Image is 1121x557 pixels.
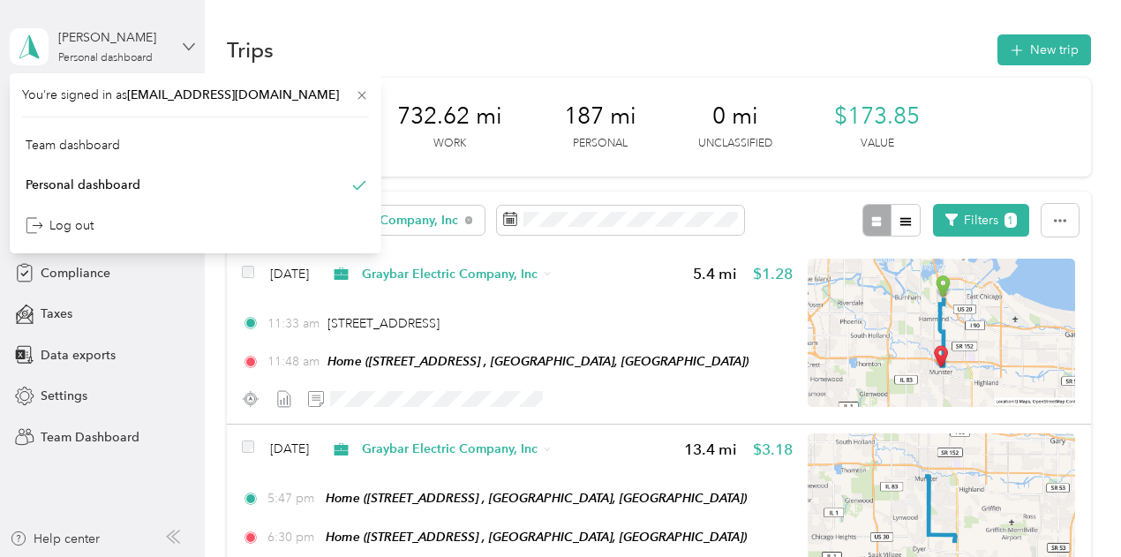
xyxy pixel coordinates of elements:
[834,102,920,131] span: $173.85
[808,259,1075,407] img: minimap
[753,439,793,461] span: $3.18
[997,34,1091,65] button: New trip
[41,346,116,365] span: Data exports
[684,439,737,461] span: 13.4 mi
[267,489,318,508] span: 5:47 pm
[362,440,538,458] span: Graybar Electric Company, Inc
[362,265,538,283] span: Graybar Electric Company, Inc
[26,216,94,235] div: Log out
[327,354,749,368] span: Home ([STREET_ADDRESS] , [GEOGRAPHIC_DATA], [GEOGRAPHIC_DATA])
[267,352,320,371] span: 11:48 am
[10,530,100,548] button: Help center
[1004,213,1017,228] span: 1
[698,136,772,152] p: Unclassified
[327,316,440,331] span: [STREET_ADDRESS]
[564,102,636,131] span: 187 mi
[41,264,110,282] span: Compliance
[267,528,318,546] span: 6:30 pm
[933,204,1029,237] button: Filters1
[22,86,369,104] span: You’re signed in as
[58,53,153,64] div: Personal dashboard
[433,136,466,152] p: Work
[693,263,737,285] span: 5.4 mi
[41,387,87,405] span: Settings
[270,440,309,458] span: [DATE]
[127,87,339,102] span: [EMAIL_ADDRESS][DOMAIN_NAME]
[227,41,274,59] h1: Trips
[41,305,72,323] span: Taxes
[326,491,747,505] span: Home ([STREET_ADDRESS] , [GEOGRAPHIC_DATA], [GEOGRAPHIC_DATA])
[753,263,793,285] span: $1.28
[1022,458,1121,557] iframe: Everlance-gr Chat Button Frame
[861,136,894,152] p: Value
[573,136,628,152] p: Personal
[712,102,758,131] span: 0 mi
[267,314,320,333] span: 11:33 am
[58,28,169,47] div: [PERSON_NAME]
[270,265,309,283] span: [DATE]
[26,176,140,194] div: Personal dashboard
[41,428,139,447] span: Team Dashboard
[397,102,502,131] span: 732.62 mi
[26,136,120,154] div: Team dashboard
[326,530,747,544] span: Home ([STREET_ADDRESS] , [GEOGRAPHIC_DATA], [GEOGRAPHIC_DATA])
